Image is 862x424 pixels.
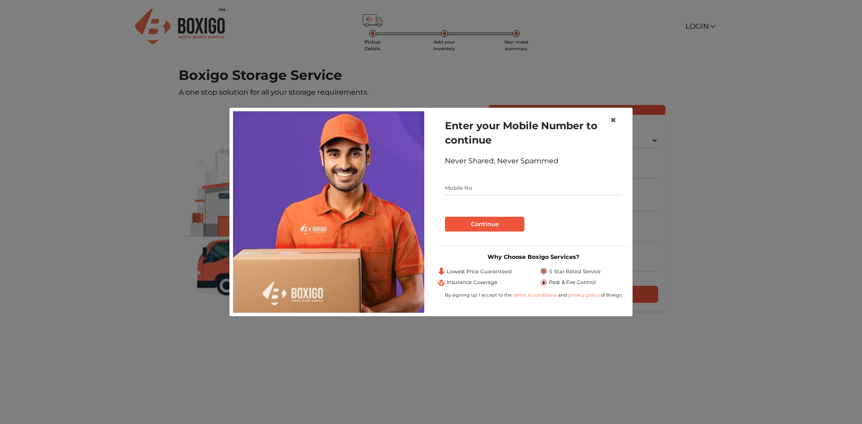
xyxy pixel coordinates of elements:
[549,279,596,286] span: Pest & Fire Control
[513,292,558,298] a: terms & conditions
[445,156,622,166] div: Never Shared, Never Spammed
[438,254,629,260] h3: Why Choose Boxigo Services?
[445,217,524,232] button: Continue
[233,111,424,312] img: storage-img
[603,108,624,133] button: Close
[549,268,601,275] span: 5 Star Rated Service
[438,292,629,298] div: By signing up I accept to the and of Boxigo
[567,292,601,298] a: privacy policy
[447,279,497,286] span: Insurance Coverage
[610,114,616,127] span: ×
[447,268,512,275] span: Lowest Price Guaranteed
[445,181,622,195] input: Mobile No
[445,118,622,147] h1: Enter your Mobile Number to continue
